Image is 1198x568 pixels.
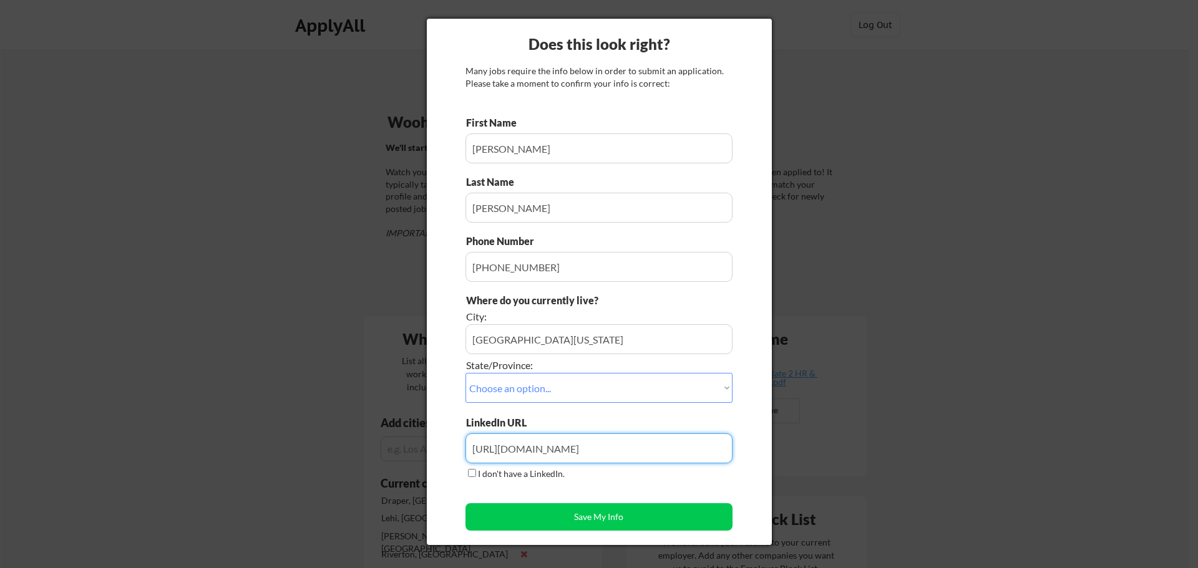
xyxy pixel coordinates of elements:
[465,324,733,354] input: e.g. Los Angeles
[465,133,733,163] input: Type here...
[465,65,733,89] div: Many jobs require the info below in order to submit an application. Please take a moment to confi...
[466,310,663,324] div: City:
[465,252,733,282] input: Type here...
[466,416,559,430] div: LinkedIn URL
[465,503,733,531] button: Save My Info
[466,234,541,248] div: Phone Number
[466,359,663,372] div: State/Province:
[466,116,527,130] div: First Name
[465,433,733,463] input: Type here...
[427,34,772,55] div: Does this look right?
[466,294,663,307] div: Where do you currently live?
[478,468,565,479] label: I don't have a LinkedIn.
[466,175,527,189] div: Last Name
[465,193,733,223] input: Type here...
